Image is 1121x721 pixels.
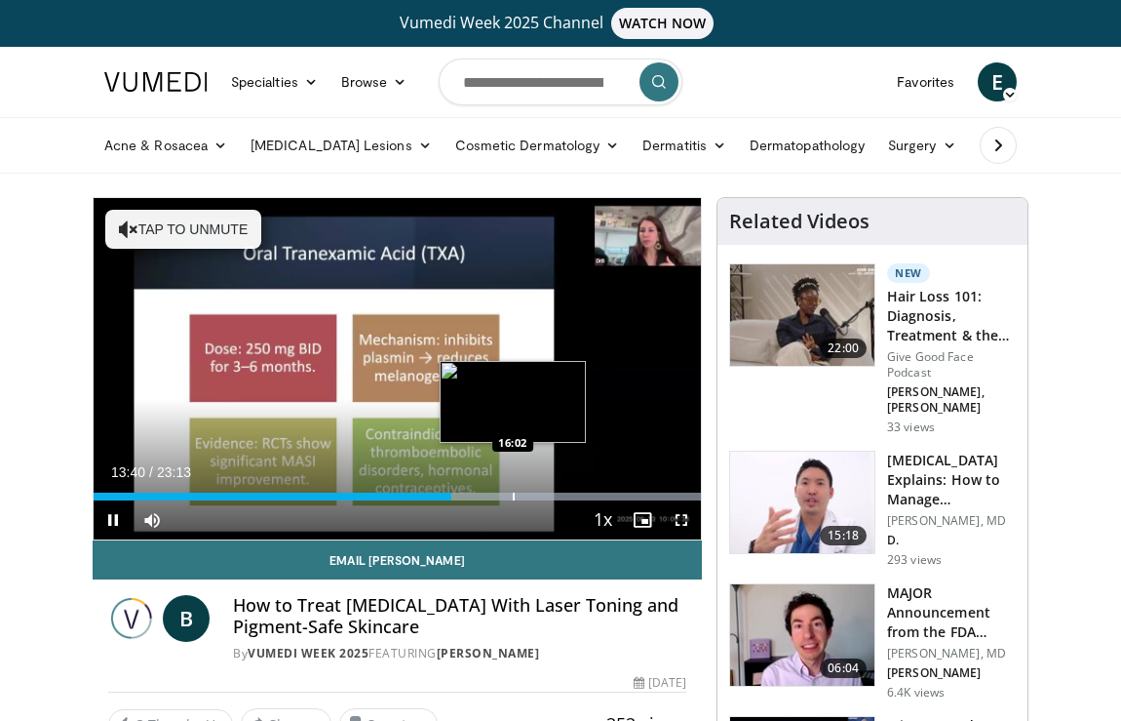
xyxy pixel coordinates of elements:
img: VuMedi Logo [104,72,208,92]
p: 6.4K views [887,685,945,701]
p: [PERSON_NAME], MD [887,646,1016,661]
a: Vumedi Week 2025 ChannelWATCH NOW [93,8,1028,39]
video-js: Video Player [94,198,701,540]
img: image.jpeg [440,361,586,443]
a: Specialties [219,62,329,101]
div: Progress Bar [94,493,701,501]
span: 06:04 [820,659,867,678]
h3: [MEDICAL_DATA] Explains: How to Manage Hyperpigmentation/Dark Spots o… [887,451,1056,509]
img: e1503c37-a13a-4aad-9ea8-1e9b5ff728e6.150x105_q85_crop-smart_upscale.jpg [730,452,874,553]
a: B [163,595,210,642]
button: Pause [94,501,133,540]
span: 22:00 [820,339,867,358]
span: / [149,464,153,480]
a: Dermatitis [631,126,738,165]
a: E [978,62,1017,101]
button: Playback Rate [584,501,623,540]
p: [PERSON_NAME] [887,665,1016,681]
span: WATCH NOW [611,8,715,39]
a: Browse [329,62,419,101]
a: Cosmetic Dermatology [444,126,631,165]
button: Mute [133,501,172,540]
button: Enable picture-in-picture mode [623,501,662,540]
input: Search topics, interventions [439,59,682,105]
a: [MEDICAL_DATA] Lesions [239,126,444,165]
p: D. [887,533,1056,548]
img: 823268b6-bc03-4188-ae60-9bdbfe394016.150x105_q85_crop-smart_upscale.jpg [730,264,874,366]
a: [PERSON_NAME] [437,645,540,661]
a: Surgery [876,126,968,165]
p: [PERSON_NAME], MD [887,513,1056,529]
a: Dermatopathology [738,126,876,165]
p: 293 views [887,552,942,568]
h3: Hair Loss 101: Diagnosis, Treatment & the Future of Restoration with… [887,287,1016,345]
h4: Related Videos [729,210,870,233]
a: Email [PERSON_NAME] [93,541,702,580]
img: b8d0b268-5ea7-42fe-a1b9-7495ab263df8.150x105_q85_crop-smart_upscale.jpg [730,584,874,686]
div: By FEATURING [233,645,686,662]
p: Give Good Face Podcast [887,349,1016,381]
a: Vumedi Week 2025 [248,645,368,661]
img: Vumedi Week 2025 [108,595,155,642]
p: New [887,263,930,283]
a: 22:00 New Hair Loss 101: Diagnosis, Treatment & the Future of Restoration with… Give Good Face Po... [729,263,1016,435]
div: [DATE] [634,674,686,692]
p: [PERSON_NAME], [PERSON_NAME] [887,384,1016,416]
a: 15:18 [MEDICAL_DATA] Explains: How to Manage Hyperpigmentation/Dark Spots o… [PERSON_NAME], MD D.... [729,451,1016,568]
h3: MAJOR Announcement from the FDA About [MEDICAL_DATA] Products | De… [887,583,1016,642]
span: 13:40 [111,464,145,480]
span: 15:18 [820,526,867,545]
span: 23:13 [157,464,191,480]
a: Favorites [885,62,966,101]
p: 33 views [887,420,935,435]
a: 06:04 MAJOR Announcement from the FDA About [MEDICAL_DATA] Products | De… [PERSON_NAME], MD [PERS... [729,583,1016,701]
button: Fullscreen [662,501,701,540]
a: Acne & Rosacea [93,126,239,165]
button: Tap to unmute [105,210,261,249]
h4: How to Treat [MEDICAL_DATA] With Laser Toning and Pigment-Safe Skincare [233,595,686,637]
